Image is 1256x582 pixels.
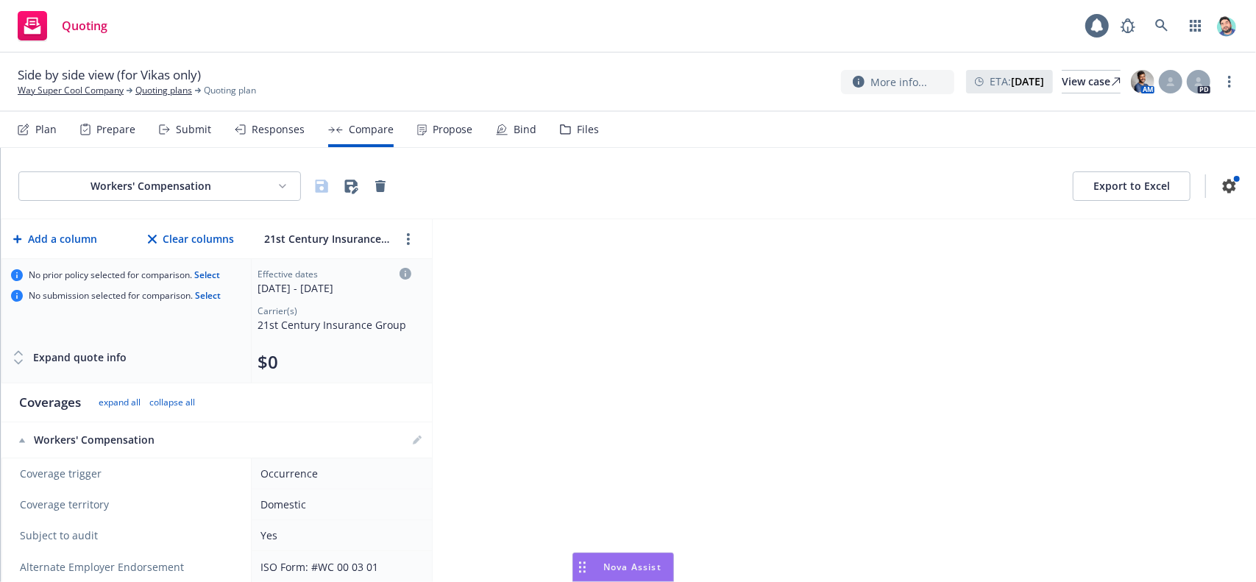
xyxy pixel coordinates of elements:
[20,466,236,481] span: Coverage trigger
[260,528,417,543] div: Yes
[135,84,192,97] a: Quoting plans
[35,124,57,135] div: Plan
[20,560,184,575] span: Alternate Employer Endorsement
[62,20,107,32] span: Quoting
[573,553,592,581] div: Drag to move
[990,74,1044,89] span: ETA :
[18,171,301,201] button: Workers' Compensation
[870,74,927,90] span: More info...
[1073,171,1191,201] button: Export to Excel
[258,317,411,333] div: 21st Century Insurance Group
[29,290,221,302] span: No submission selected for comparison.
[408,431,426,449] a: editPencil
[603,561,661,573] span: Nova Assist
[31,179,271,194] div: Workers' Compensation
[258,350,278,374] button: $0
[514,124,536,135] div: Bind
[1062,71,1121,93] div: View case
[1215,14,1238,38] img: photo
[96,124,135,135] div: Prepare
[1011,74,1044,88] strong: [DATE]
[400,230,417,248] a: more
[18,84,124,97] a: Way Super Cool Company
[1147,11,1177,40] a: Search
[577,124,599,135] div: Files
[29,269,220,281] span: No prior policy selected for comparison.
[176,124,211,135] div: Submit
[20,497,236,512] span: Coverage territory
[572,553,674,582] button: Nova Assist
[1221,73,1238,91] a: more
[260,228,394,249] input: 21st Century Insurance Group
[19,394,81,411] div: Coverages
[11,343,127,372] button: Expand quote info
[20,528,236,543] span: Subject to audit
[349,124,394,135] div: Compare
[260,559,417,575] div: ISO Form: #WC 00 03 01
[18,66,201,84] span: Side by side view (for Vikas only)
[1181,11,1210,40] a: Switch app
[145,224,237,254] button: Clear columns
[19,433,237,447] div: Workers' Compensation
[433,124,472,135] div: Propose
[99,397,141,408] button: expand all
[252,124,305,135] div: Responses
[260,466,417,481] div: Occurrence
[1062,70,1121,93] a: View case
[204,84,256,97] span: Quoting plan
[12,5,113,46] a: Quoting
[1131,70,1154,93] img: photo
[258,280,411,296] div: [DATE] - [DATE]
[10,224,100,254] button: Add a column
[258,350,411,374] div: Total premium (click to edit billing info)
[149,397,195,408] button: collapse all
[841,70,954,94] button: More info...
[258,305,411,317] div: Carrier(s)
[1113,11,1143,40] a: Report a Bug
[258,268,411,280] div: Effective dates
[258,268,411,296] div: Click to edit column carrier quote details
[260,497,417,512] div: Domestic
